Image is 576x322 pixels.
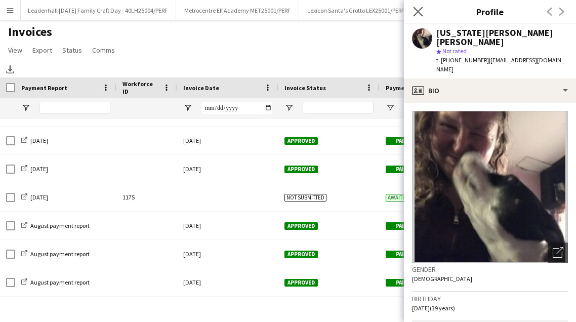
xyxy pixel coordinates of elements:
[183,84,219,92] span: Invoice Date
[404,5,576,18] h3: Profile
[442,47,467,55] span: Not rated
[4,44,26,57] a: View
[386,222,417,230] span: Paid
[436,56,564,73] span: | [EMAIL_ADDRESS][DOMAIN_NAME]
[21,84,67,92] span: Payment Report
[303,102,374,114] input: Invoice Status Filter Input
[386,103,395,112] button: Open Filter Menu
[386,137,417,145] span: Paid
[21,250,90,258] a: August payment report
[299,1,413,20] button: Lexicon Santa's Grotto LEX25001/PERF
[21,278,90,286] a: August payment report
[386,251,417,258] span: Paid
[404,78,576,103] div: Bio
[412,265,568,274] h3: Gender
[88,44,119,57] a: Comms
[284,279,318,287] span: Approved
[436,28,568,47] div: [US_STATE][PERSON_NAME] [PERSON_NAME]
[28,44,56,57] a: Export
[92,46,115,55] span: Comms
[8,46,22,55] span: View
[30,250,90,258] span: August payment report
[284,222,318,230] span: Approved
[412,304,455,312] span: [DATE] (39 years)
[284,166,318,173] span: Approved
[436,56,489,64] span: t. [PHONE_NUMBER]
[4,63,16,75] app-action-btn: Download
[284,251,318,258] span: Approved
[177,240,278,268] div: [DATE]
[176,1,299,20] button: Metrocentre Elf Academy MET25001/PERF
[21,103,30,112] button: Open Filter Menu
[21,165,48,173] a: [DATE]
[386,194,436,202] span: Awaiting payment
[58,44,86,57] a: Status
[21,193,48,201] a: [DATE]
[122,80,159,95] span: Workforce ID
[30,278,90,286] span: August payment report
[20,1,176,20] button: Leadenhall [DATE] Family Craft Day - 40LH25004/PERF
[386,166,417,173] span: Paid
[21,137,48,144] a: [DATE]
[30,222,90,229] span: August payment report
[386,84,432,92] span: Payment Status
[412,294,568,303] h3: Birthday
[177,268,278,296] div: [DATE]
[30,137,48,144] span: [DATE]
[21,222,90,229] a: August payment report
[412,111,568,263] img: Crew avatar or photo
[284,84,326,92] span: Invoice Status
[32,46,52,55] span: Export
[548,243,568,263] div: Open photos pop-in
[177,212,278,239] div: [DATE]
[284,103,294,112] button: Open Filter Menu
[386,279,417,287] span: Paid
[177,127,278,154] div: [DATE]
[284,194,326,202] span: Not submitted
[116,183,177,211] div: 1175
[201,102,272,114] input: Invoice Date Filter Input
[412,275,472,283] span: [DEMOGRAPHIC_DATA]
[30,193,48,201] span: [DATE]
[39,102,110,114] input: Payment Report Filter Input
[30,165,48,173] span: [DATE]
[284,137,318,145] span: Approved
[183,103,192,112] button: Open Filter Menu
[177,155,278,183] div: [DATE]
[62,46,82,55] span: Status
